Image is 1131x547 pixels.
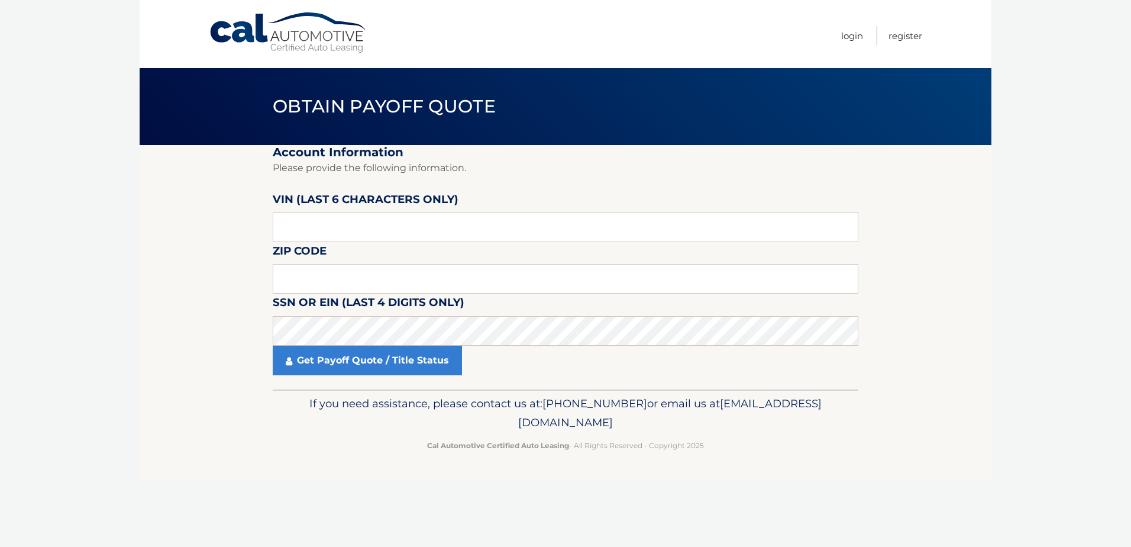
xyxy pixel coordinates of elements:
a: Register [888,26,922,46]
label: VIN (last 6 characters only) [273,191,458,213]
p: - All Rights Reserved - Copyright 2025 [280,439,851,452]
h2: Account Information [273,145,858,160]
label: Zip Code [273,242,327,264]
span: [PHONE_NUMBER] [542,397,647,410]
label: SSN or EIN (last 4 digits only) [273,294,464,316]
span: Obtain Payoff Quote [273,95,496,117]
strong: Cal Automotive Certified Auto Leasing [427,441,569,450]
a: Login [841,26,863,46]
a: Cal Automotive [209,12,369,54]
p: If you need assistance, please contact us at: or email us at [280,394,851,432]
a: Get Payoff Quote / Title Status [273,346,462,375]
p: Please provide the following information. [273,160,858,176]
